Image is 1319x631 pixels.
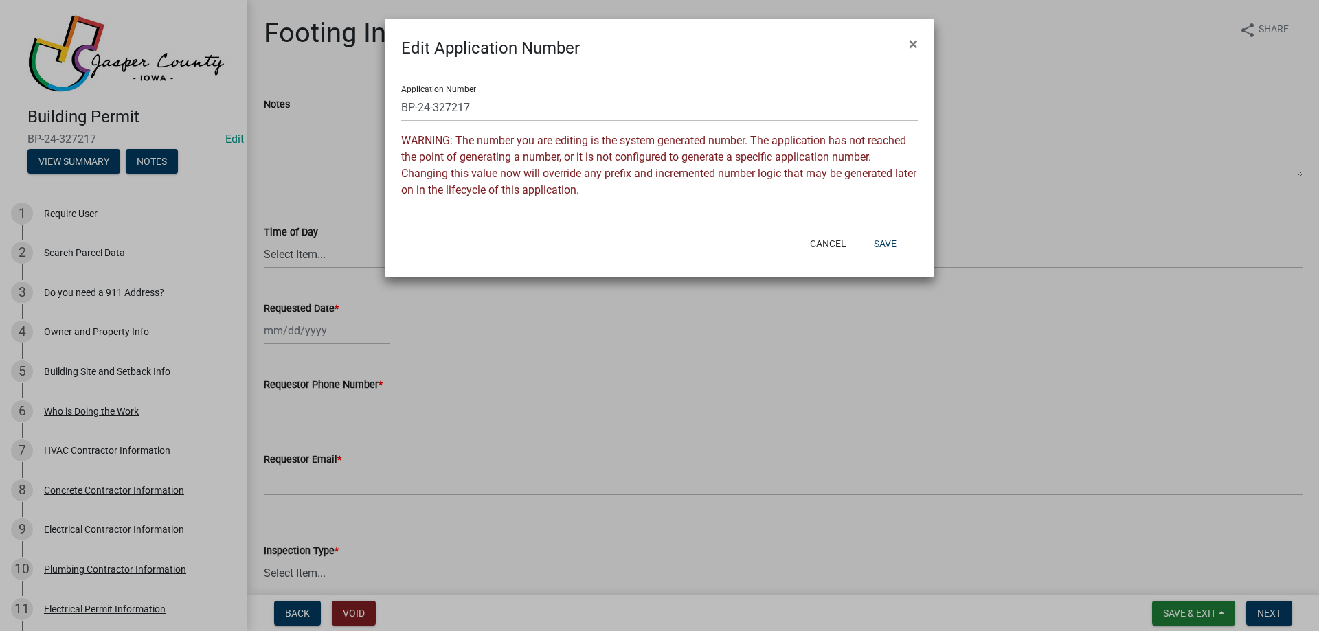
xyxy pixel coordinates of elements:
button: Close [898,25,929,63]
button: Cancel [799,231,857,256]
button: Save [863,231,907,256]
h4: Edit Application Number [401,36,580,60]
p: WARNING: The number you are editing is the system generated number. The application has not reach... [401,133,918,198]
span: × [909,34,918,54]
